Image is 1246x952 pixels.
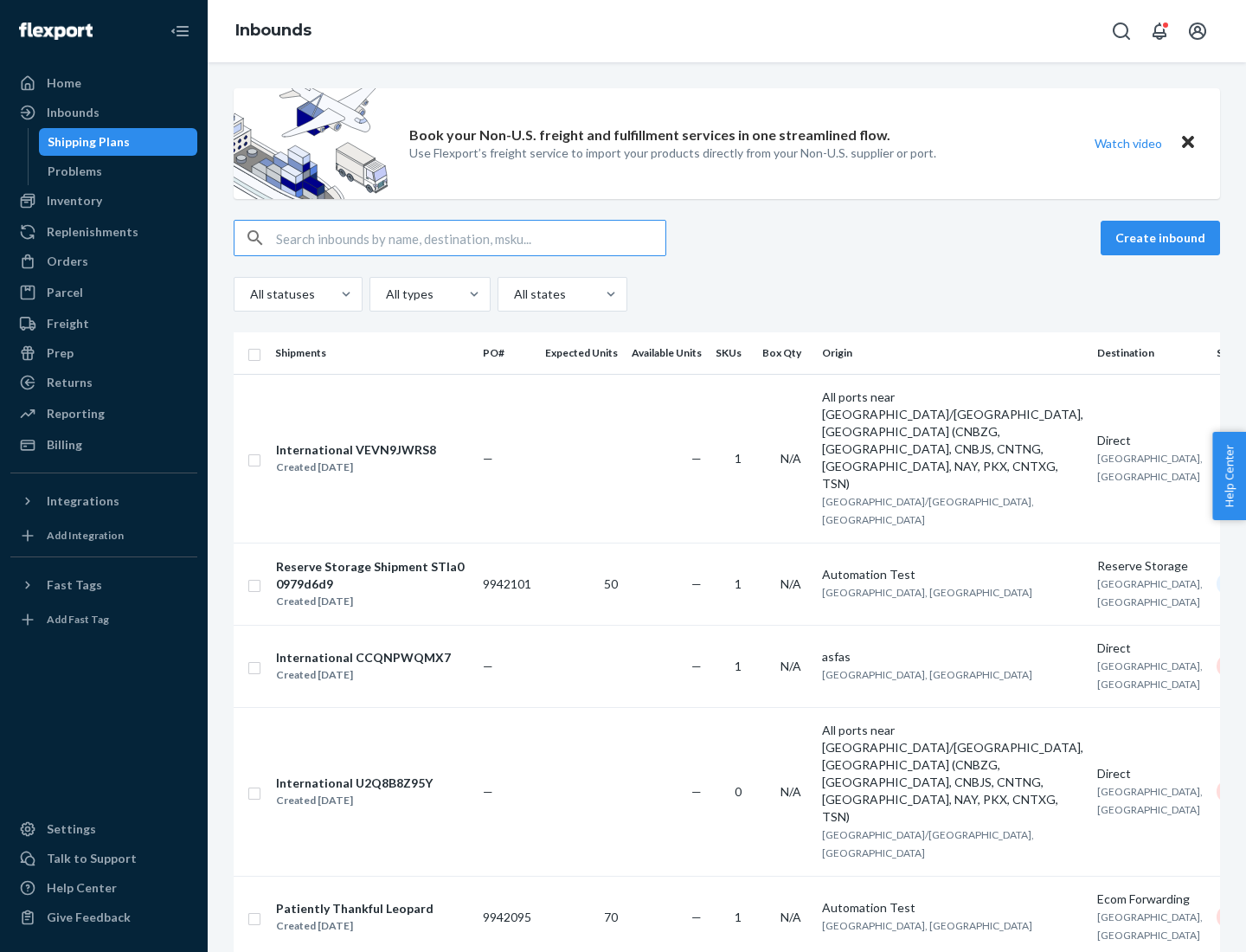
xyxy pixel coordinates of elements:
[625,332,709,374] th: Available Units
[235,21,311,40] a: Inbounds
[10,339,197,367] a: Prep
[10,69,197,97] a: Home
[755,332,815,374] th: Box Qty
[47,192,102,209] div: Inventory
[47,374,93,391] div: Returns
[48,163,102,180] div: Problems
[39,158,198,185] a: Problems
[735,659,742,673] span: 1
[1177,131,1199,156] button: Close
[10,904,197,931] button: Give Feedback
[39,128,198,156] a: Shipping Plans
[47,315,89,332] div: Freight
[10,400,197,428] a: Reporting
[47,223,138,241] div: Replenishments
[384,286,386,303] input: All types
[10,310,197,338] a: Freight
[1097,765,1203,782] div: Direct
[276,900,434,917] div: Patiently Thankful Leopard
[822,495,1034,526] span: [GEOGRAPHIC_DATA]/[GEOGRAPHIC_DATA], [GEOGRAPHIC_DATA]
[47,74,81,92] div: Home
[1097,557,1203,575] div: Reserve Storage
[276,917,434,935] div: Created [DATE]
[10,218,197,246] a: Replenishments
[1101,221,1220,255] button: Create inbound
[276,221,665,255] input: Search inbounds by name, destination, msku...
[47,405,105,422] div: Reporting
[10,487,197,515] button: Integrations
[822,648,1083,666] div: asfas
[735,576,742,591] span: 1
[222,6,325,56] ol: breadcrumbs
[276,649,451,666] div: International CCQNPWQMX7
[10,99,197,126] a: Inbounds
[822,586,1032,599] span: [GEOGRAPHIC_DATA], [GEOGRAPHIC_DATA]
[276,792,433,809] div: Created [DATE]
[691,784,702,799] span: —
[10,845,197,872] a: Talk to Support
[709,332,755,374] th: SKUs
[780,784,801,799] span: N/A
[691,576,702,591] span: —
[1097,452,1203,483] span: [GEOGRAPHIC_DATA], [GEOGRAPHIC_DATA]
[248,286,250,303] input: All statuses
[815,332,1090,374] th: Origin
[276,459,436,476] div: Created [DATE]
[10,279,197,306] a: Parcel
[735,784,742,799] span: 0
[822,828,1034,859] span: [GEOGRAPHIC_DATA]/[GEOGRAPHIC_DATA], [GEOGRAPHIC_DATA]
[47,436,82,453] div: Billing
[1097,640,1203,657] div: Direct
[10,431,197,459] a: Billing
[538,332,625,374] th: Expected Units
[10,369,197,396] a: Returns
[276,593,468,610] div: Created [DATE]
[47,576,102,594] div: Fast Tags
[476,543,538,625] td: 9942101
[691,451,702,466] span: —
[691,910,702,924] span: —
[1097,891,1203,908] div: Ecom Forwarding
[276,558,468,593] div: Reserve Storage Shipment STIa00979d6d9
[409,145,936,162] p: Use Flexport’s freight service to import your products directly from your Non-U.S. supplier or port.
[409,125,890,145] p: Book your Non-U.S. freight and fulfillment services in one streamlined flow.
[10,248,197,275] a: Orders
[512,286,514,303] input: All states
[47,253,88,270] div: Orders
[10,522,197,550] a: Add Integration
[47,612,109,627] div: Add Fast Tag
[483,451,493,466] span: —
[822,566,1083,583] div: Automation Test
[47,820,96,838] div: Settings
[10,187,197,215] a: Inventory
[822,668,1032,681] span: [GEOGRAPHIC_DATA], [GEOGRAPHIC_DATA]
[163,14,197,48] button: Close Navigation
[1083,131,1173,156] button: Watch video
[735,910,742,924] span: 1
[268,332,476,374] th: Shipments
[10,571,197,599] button: Fast Tags
[276,775,433,792] div: International U2Q8B8Z95Y
[780,451,801,466] span: N/A
[47,492,119,510] div: Integrations
[735,451,742,466] span: 1
[47,909,131,926] div: Give Feedback
[1212,432,1246,520] button: Help Center
[1180,14,1215,48] button: Open account menu
[822,899,1083,917] div: Automation Test
[47,879,117,897] div: Help Center
[1142,14,1177,48] button: Open notifications
[780,576,801,591] span: N/A
[1097,659,1203,691] span: [GEOGRAPHIC_DATA], [GEOGRAPHIC_DATA]
[1097,577,1203,608] span: [GEOGRAPHIC_DATA], [GEOGRAPHIC_DATA]
[822,919,1032,932] span: [GEOGRAPHIC_DATA], [GEOGRAPHIC_DATA]
[604,576,618,591] span: 50
[48,133,130,151] div: Shipping Plans
[19,23,93,40] img: Flexport logo
[47,344,74,362] div: Prep
[483,784,493,799] span: —
[1090,332,1210,374] th: Destination
[691,659,702,673] span: —
[47,104,100,121] div: Inbounds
